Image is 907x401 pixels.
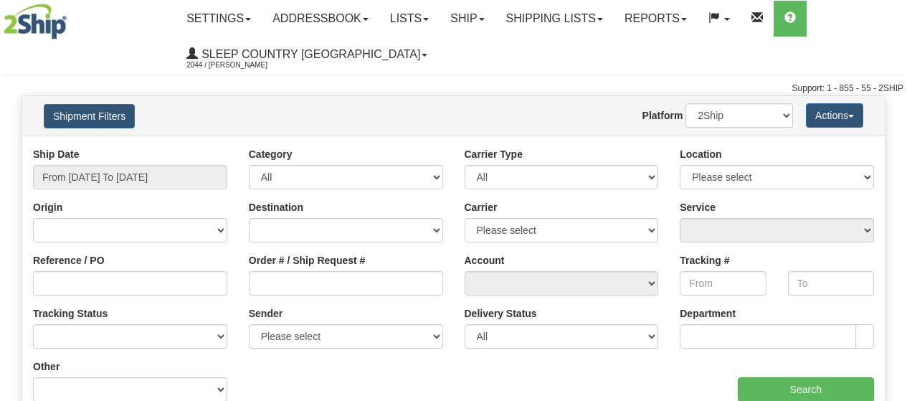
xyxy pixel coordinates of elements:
a: Ship [440,1,495,37]
label: Carrier [465,200,498,214]
input: To [788,271,874,296]
label: Service [680,200,716,214]
label: Ship Date [33,147,80,161]
label: Tracking Status [33,306,108,321]
label: Platform [642,108,683,123]
label: Tracking # [680,253,729,268]
a: Sleep Country [GEOGRAPHIC_DATA] 2044 / [PERSON_NAME] [176,37,438,72]
span: 2044 / [PERSON_NAME] [186,58,294,72]
label: Category [249,147,293,161]
label: Destination [249,200,303,214]
label: Account [465,253,505,268]
a: Addressbook [262,1,379,37]
a: Shipping lists [495,1,614,37]
a: Settings [176,1,262,37]
a: Lists [379,1,440,37]
label: Delivery Status [465,306,537,321]
span: Sleep Country [GEOGRAPHIC_DATA] [198,48,420,60]
button: Actions [806,103,863,128]
label: Order # / Ship Request # [249,253,366,268]
iframe: chat widget [874,127,906,273]
button: Shipment Filters [44,104,135,128]
label: Origin [33,200,62,214]
label: Sender [249,306,282,321]
img: logo2044.jpg [4,4,67,39]
label: Department [680,306,736,321]
div: Support: 1 - 855 - 55 - 2SHIP [4,82,903,95]
label: Carrier Type [465,147,523,161]
label: Reference / PO [33,253,105,268]
label: Other [33,359,60,374]
a: Reports [614,1,698,37]
label: Location [680,147,721,161]
input: From [680,271,766,296]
